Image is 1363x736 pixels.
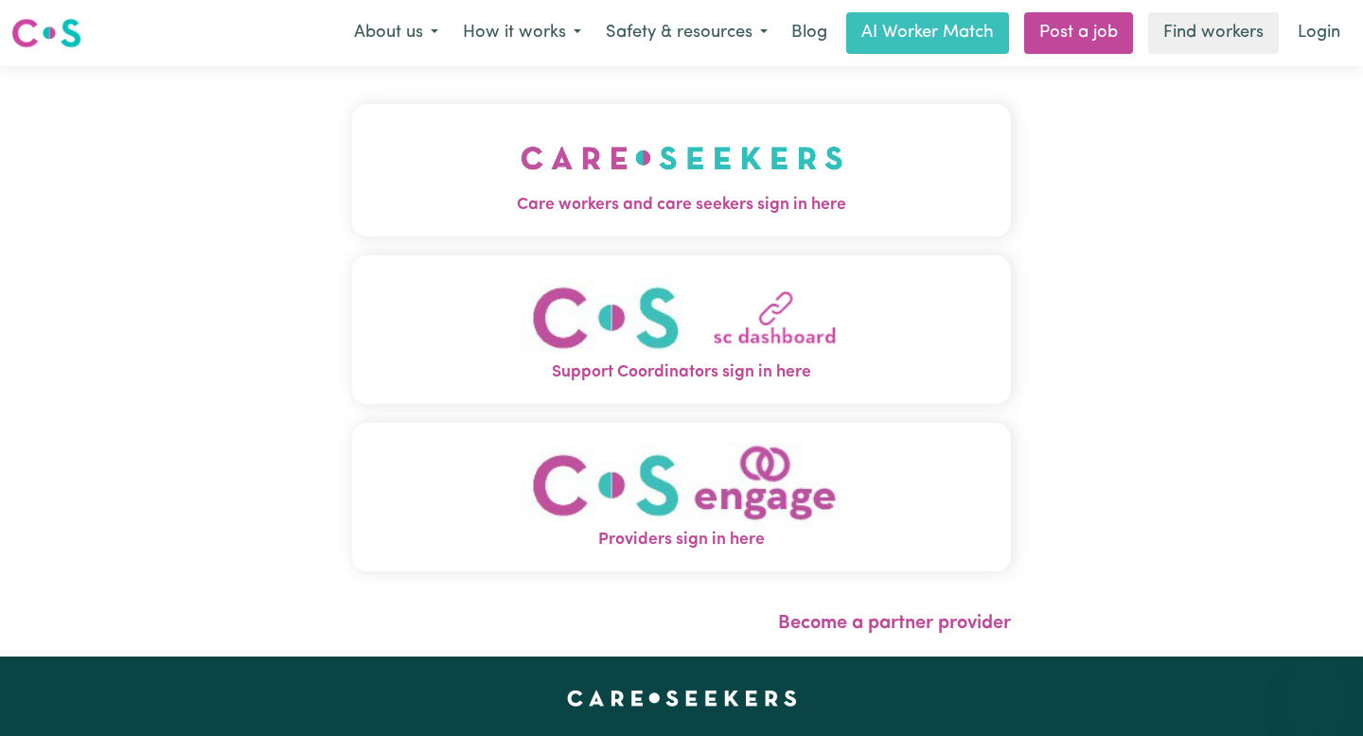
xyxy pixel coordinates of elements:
a: AI Worker Match [846,12,1009,54]
a: Careseekers logo [11,11,81,55]
button: Safety & resources [593,13,780,53]
button: How it works [451,13,593,53]
a: Find workers [1148,12,1279,54]
img: Careseekers logo [11,16,81,50]
button: Care workers and care seekers sign in here [352,104,1011,237]
span: Support Coordinators sign in here [352,360,1011,385]
a: Login [1286,12,1352,54]
a: Blog [780,12,839,54]
button: Support Coordinators sign in here [352,255,1011,404]
span: Care workers and care seekers sign in here [352,193,1011,218]
iframe: Button to launch messaging window [1287,660,1348,721]
span: Providers sign in here [352,528,1011,552]
a: Post a job [1024,12,1133,54]
a: Careseekers home page [567,691,797,706]
button: About us [342,13,451,53]
a: Become a partner provider [778,614,1011,633]
button: Providers sign in here [352,423,1011,571]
